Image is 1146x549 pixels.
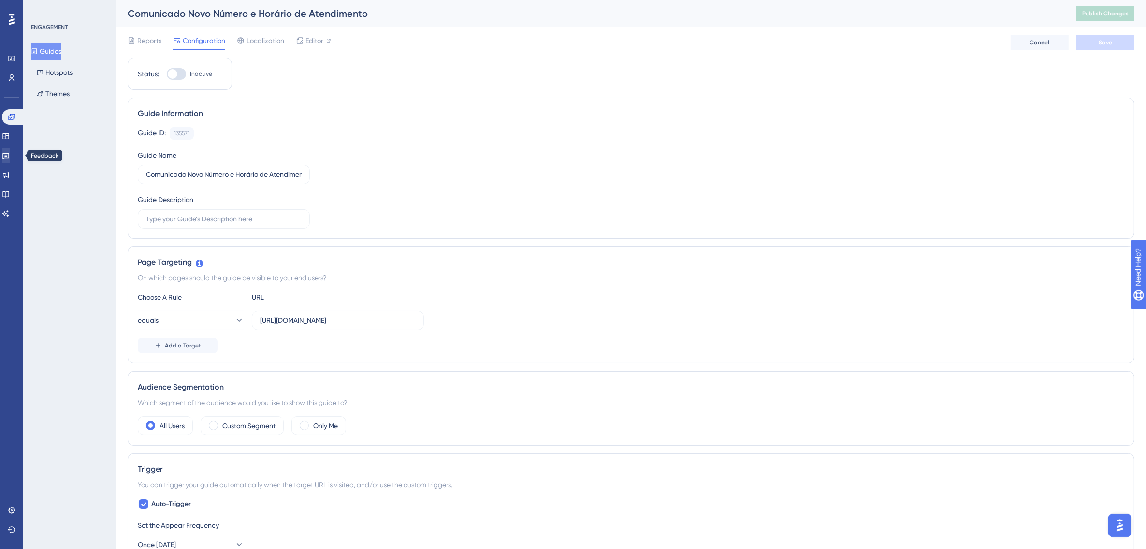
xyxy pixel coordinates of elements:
[31,43,61,60] button: Guides
[138,315,159,326] span: equals
[260,315,416,326] input: yourwebsite.com/path
[138,520,1124,531] div: Set the Appear Frequency
[222,420,276,432] label: Custom Segment
[146,169,302,180] input: Type your Guide’s Name here
[146,214,302,224] input: Type your Guide’s Description here
[1099,39,1112,46] span: Save
[1011,35,1069,50] button: Cancel
[151,498,191,510] span: Auto-Trigger
[1105,511,1134,540] iframe: UserGuiding AI Assistant Launcher
[313,420,338,432] label: Only Me
[138,338,218,353] button: Add a Target
[137,35,161,46] span: Reports
[128,7,1052,20] div: Comunicado Novo Número e Horário de Atendimento
[138,127,166,140] div: Guide ID:
[247,35,284,46] span: Localization
[138,397,1124,408] div: Which segment of the audience would you like to show this guide to?
[138,479,1124,491] div: You can trigger your guide automatically when the target URL is visited, and/or use the custom tr...
[138,108,1124,119] div: Guide Information
[138,194,193,205] div: Guide Description
[1076,35,1134,50] button: Save
[138,257,1124,268] div: Page Targeting
[252,291,358,303] div: URL
[138,381,1124,393] div: Audience Segmentation
[31,64,78,81] button: Hotspots
[138,291,244,303] div: Choose A Rule
[1076,6,1134,21] button: Publish Changes
[138,68,159,80] div: Status:
[138,311,244,330] button: equals
[23,2,60,14] span: Need Help?
[31,23,68,31] div: ENGAGEMENT
[1082,10,1129,17] span: Publish Changes
[1030,39,1050,46] span: Cancel
[174,130,189,137] div: 135571
[138,463,1124,475] div: Trigger
[160,420,185,432] label: All Users
[190,70,212,78] span: Inactive
[183,35,225,46] span: Configuration
[138,149,176,161] div: Guide Name
[31,85,75,102] button: Themes
[165,342,201,349] span: Add a Target
[305,35,323,46] span: Editor
[138,272,1124,284] div: On which pages should the guide be visible to your end users?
